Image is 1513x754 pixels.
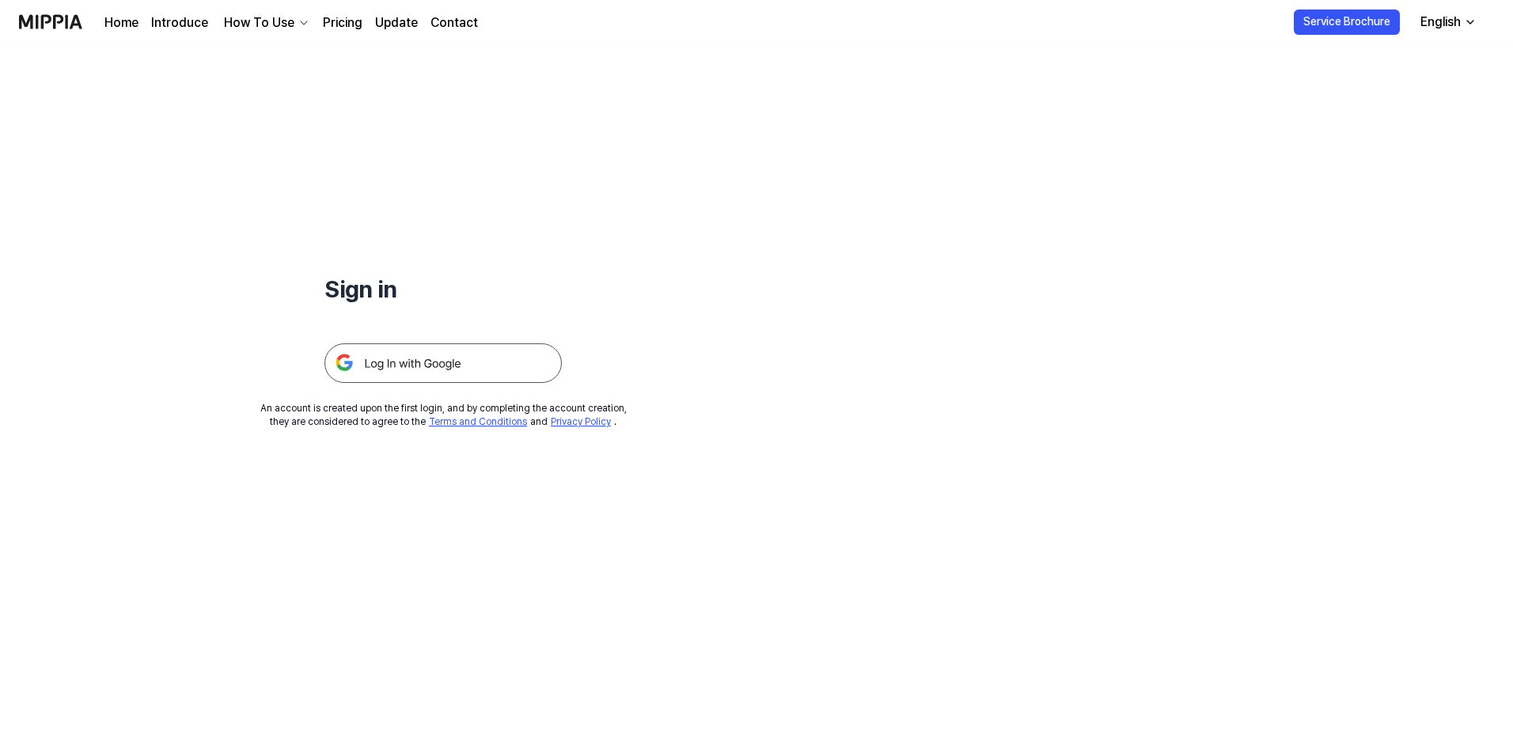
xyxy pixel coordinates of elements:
[430,13,478,32] a: Contact
[1408,6,1486,38] button: English
[221,13,298,32] div: How To Use
[260,402,627,429] div: An account is created upon the first login, and by completing the account creation, they are cons...
[1417,13,1464,32] div: English
[429,416,527,427] a: Terms and Conditions
[1294,9,1400,35] button: Service Brochure
[324,343,562,383] img: 구글 로그인 버튼
[324,272,562,305] h1: Sign in
[551,416,611,427] a: Privacy Policy
[151,13,208,32] a: Introduce
[323,13,362,32] a: Pricing
[221,13,310,32] button: How To Use
[104,13,138,32] a: Home
[375,13,418,32] a: Update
